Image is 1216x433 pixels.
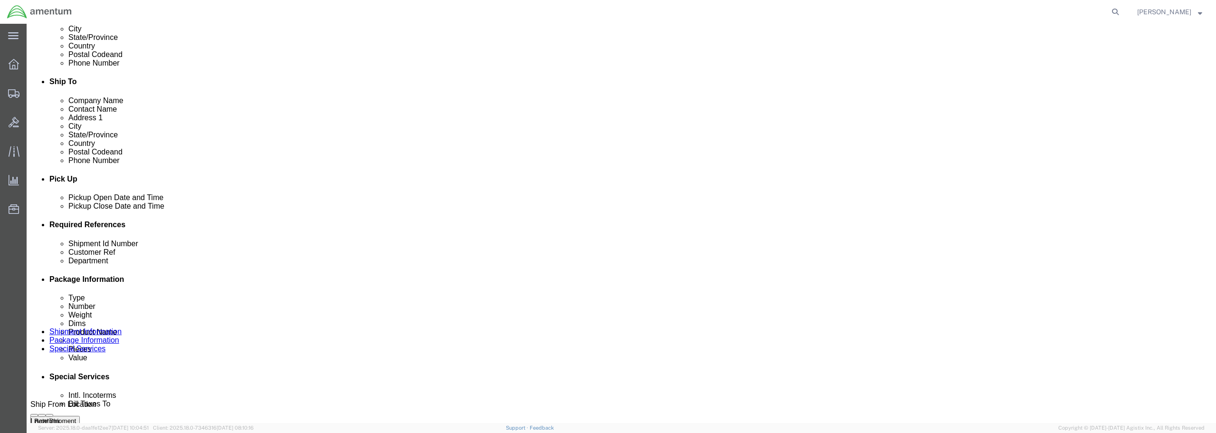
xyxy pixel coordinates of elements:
img: logo [7,5,72,19]
a: Support [506,425,530,431]
span: Server: 2025.18.0-daa1fe12ee7 [38,425,149,431]
span: Derrick Gory [1137,7,1191,17]
iframe: FS Legacy Container [27,24,1216,423]
a: Feedback [530,425,554,431]
button: [PERSON_NAME] [1137,6,1203,18]
span: [DATE] 08:10:16 [217,425,254,431]
span: Client: 2025.18.0-7346316 [153,425,254,431]
span: [DATE] 10:04:51 [112,425,149,431]
span: Copyright © [DATE]-[DATE] Agistix Inc., All Rights Reserved [1058,424,1205,432]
